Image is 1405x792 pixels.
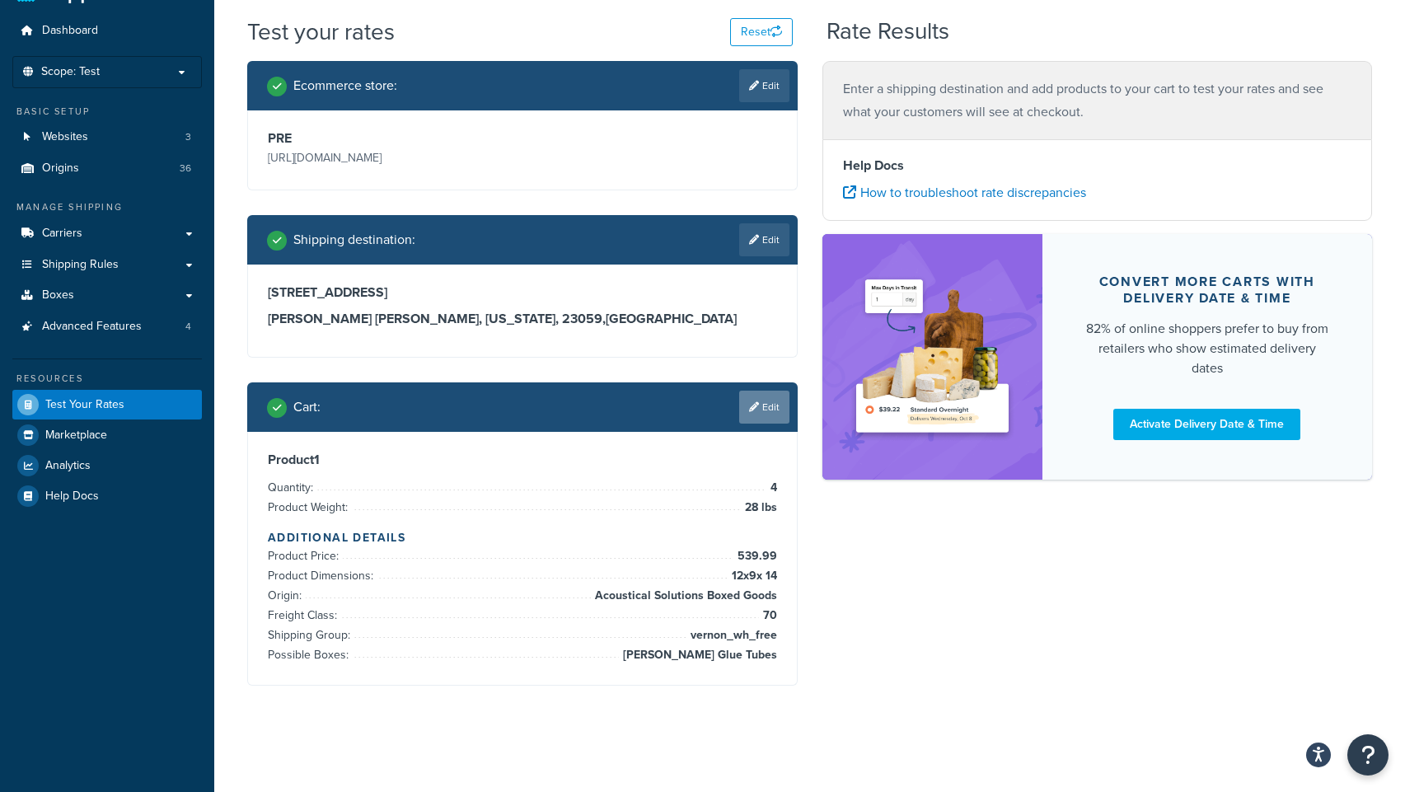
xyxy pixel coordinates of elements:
h3: PRE [268,130,518,147]
a: Activate Delivery Date & Time [1113,409,1300,440]
a: Carriers [12,218,202,249]
a: Advanced Features4 [12,312,202,342]
a: Help Docs [12,481,202,511]
a: Edit [739,391,789,424]
h3: [STREET_ADDRESS] [268,284,777,301]
span: Shipping Rules [42,258,119,272]
span: Shipping Group: [268,626,354,644]
h2: Cart : [293,400,321,415]
span: 70 [759,606,777,626]
div: Basic Setup [12,105,202,119]
p: Enter a shipping destination and add products to your cart to test your rates and see what your c... [843,77,1352,124]
div: Resources [12,372,202,386]
button: Open Resource Center [1347,734,1389,776]
span: vernon_wh_free [686,626,777,645]
span: Possible Boxes: [268,646,353,663]
a: Analytics [12,451,202,480]
span: Origins [42,162,79,176]
h4: Additional Details [268,529,777,546]
a: Origins36 [12,153,202,184]
span: Scope: Test [41,65,100,79]
span: Product Weight: [268,499,352,516]
span: Carriers [42,227,82,241]
div: Convert more carts with delivery date & time [1082,274,1333,307]
span: 12 x 9 x 14 [728,566,777,586]
span: Websites [42,130,88,144]
a: How to troubleshoot rate discrepancies [843,183,1086,202]
span: Acoustical Solutions Boxed Goods [591,586,777,606]
h1: Test your rates [247,16,395,48]
h3: [PERSON_NAME] [PERSON_NAME], [US_STATE], 23059 , [GEOGRAPHIC_DATA] [268,311,777,327]
span: [PERSON_NAME] Glue Tubes [619,645,777,665]
span: Analytics [45,459,91,473]
span: Quantity: [268,479,317,496]
li: Advanced Features [12,312,202,342]
span: Advanced Features [42,320,142,334]
h3: Product 1 [268,452,777,468]
div: Manage Shipping [12,200,202,214]
a: Test Your Rates [12,390,202,419]
img: feature-image-ddt-36eae7f7280da8017bfb280eaccd9c446f90b1fe08728e4019434db127062ab4.png [847,259,1018,455]
a: Websites3 [12,122,202,152]
div: 82% of online shoppers prefer to buy from retailers who show estimated delivery dates [1082,319,1333,378]
button: Reset [730,18,793,46]
span: Product Dimensions: [268,567,377,584]
h2: Ecommerce store : [293,78,397,93]
h2: Rate Results [827,19,949,45]
span: Boxes [42,288,74,302]
h2: Shipping destination : [293,232,415,247]
span: 4 [766,478,777,498]
span: 539.99 [733,546,777,566]
a: Shipping Rules [12,250,202,280]
span: Test Your Rates [45,398,124,412]
a: Dashboard [12,16,202,46]
a: Boxes [12,280,202,311]
span: 36 [180,162,191,176]
span: 3 [185,130,191,144]
p: [URL][DOMAIN_NAME] [268,147,518,170]
a: Edit [739,223,789,256]
a: Edit [739,69,789,102]
span: Freight Class: [268,607,341,624]
span: Origin: [268,587,306,604]
li: Origins [12,153,202,184]
span: Help Docs [45,490,99,504]
span: Dashboard [42,24,98,38]
span: Marketplace [45,429,107,443]
span: 4 [185,320,191,334]
h4: Help Docs [843,156,1352,176]
li: Websites [12,122,202,152]
span: Product Price: [268,547,343,565]
span: 28 lbs [741,498,777,518]
a: Marketplace [12,420,202,450]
